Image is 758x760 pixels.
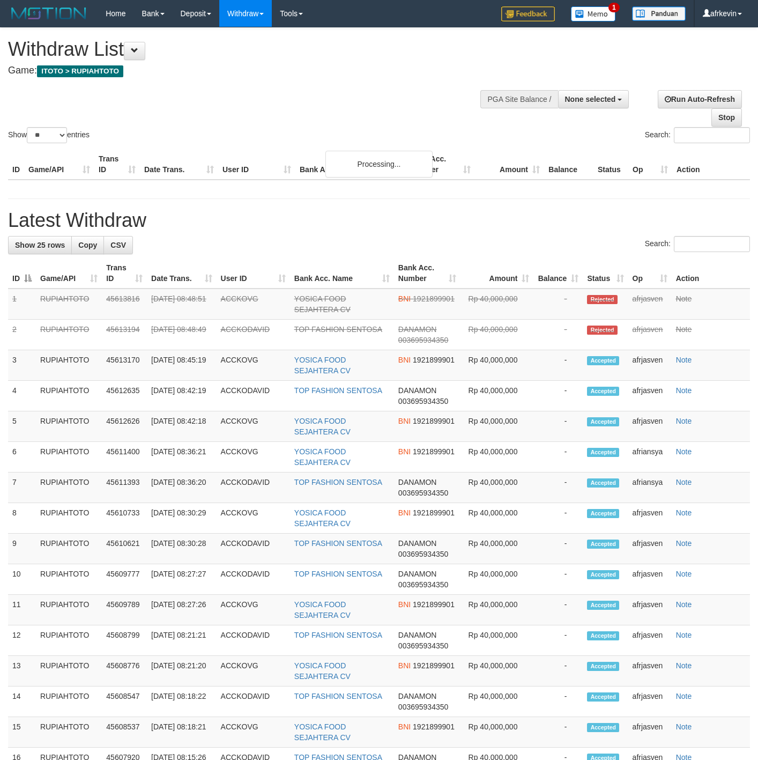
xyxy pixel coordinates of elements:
[27,127,67,143] select: Showentries
[628,381,672,411] td: afrjasven
[628,687,672,717] td: afrjasven
[110,241,126,249] span: CSV
[460,473,533,503] td: Rp 40,000,000
[533,625,583,656] td: -
[102,411,147,442] td: 45612626
[398,478,437,486] span: DANAMON
[645,236,750,252] label: Search:
[676,294,692,303] a: Note
[571,6,616,21] img: Button%20Memo.svg
[398,631,437,639] span: DANAMON
[24,149,94,180] th: Game/API
[628,258,672,289] th: Op: activate to sort column ascending
[533,381,583,411] td: -
[460,687,533,717] td: Rp 40,000,000
[102,717,147,748] td: 45608537
[460,381,533,411] td: Rp 40,000,000
[632,6,686,21] img: panduan.png
[147,411,217,442] td: [DATE] 08:42:18
[413,661,455,670] span: Copy 1921899901 to clipboard
[8,687,36,717] td: 14
[8,717,36,748] td: 15
[398,294,411,303] span: BNI
[544,149,593,180] th: Balance
[217,258,290,289] th: User ID: activate to sort column ascending
[533,503,583,534] td: -
[8,210,750,231] h1: Latest Withdraw
[672,258,750,289] th: Action
[587,662,619,671] span: Accepted
[460,411,533,442] td: Rp 40,000,000
[676,356,692,364] a: Note
[587,723,619,732] span: Accepted
[587,387,619,396] span: Accepted
[295,149,406,180] th: Bank Acc. Name
[294,447,351,467] a: YOSICA FOOD SEJAHTERA CV
[217,564,290,595] td: ACCKODAVID
[413,356,455,364] span: Copy 1921899901 to clipboard
[587,631,619,640] span: Accepted
[8,656,36,687] td: 13
[147,595,217,625] td: [DATE] 08:27:26
[460,717,533,748] td: Rp 40,000,000
[398,508,411,517] span: BNI
[460,320,533,350] td: Rp 40,000,000
[102,625,147,656] td: 45608799
[398,447,411,456] span: BNI
[217,381,290,411] td: ACCKODAVID
[147,625,217,656] td: [DATE] 08:21:21
[147,258,217,289] th: Date Trans.: activate to sort column ascending
[8,39,495,60] h1: Withdraw List
[398,397,448,405] span: Copy 003695934350 to clipboard
[217,656,290,687] td: ACCKOVG
[217,595,290,625] td: ACCKOVG
[8,534,36,564] td: 9
[147,320,217,350] td: [DATE] 08:48:49
[587,478,619,488] span: Accepted
[587,540,619,549] span: Accepted
[36,503,102,534] td: RUPIAHTOTO
[8,350,36,381] td: 3
[8,473,36,503] td: 7
[674,236,750,252] input: Search:
[676,692,692,700] a: Note
[587,509,619,518] span: Accepted
[147,687,217,717] td: [DATE] 08:18:22
[36,381,102,411] td: RUPIAHTOTO
[628,503,672,534] td: afrjasven
[36,687,102,717] td: RUPIAHTOTO
[460,656,533,687] td: Rp 40,000,000
[36,258,102,289] th: Game/API: activate to sort column ascending
[8,320,36,350] td: 2
[460,503,533,534] td: Rp 40,000,000
[533,687,583,717] td: -
[102,381,147,411] td: 45612635
[398,661,411,670] span: BNI
[294,478,382,486] a: TOP FASHION SENTOSA
[565,95,616,104] span: None selected
[36,534,102,564] td: RUPIAHTOTO
[628,442,672,473] td: afriansya
[628,411,672,442] td: afrjasven
[8,65,495,76] h4: Game:
[398,386,437,395] span: DANAMON
[413,294,455,303] span: Copy 1921899901 to clipboard
[217,320,290,350] td: ACCKODAVID
[8,289,36,320] td: 1
[140,149,218,180] th: Date Trans.
[460,442,533,473] td: Rp 40,000,000
[587,692,619,702] span: Accepted
[587,295,617,304] span: Rejected
[394,258,461,289] th: Bank Acc. Number: activate to sort column ascending
[294,417,351,436] a: YOSICA FOOD SEJAHTERA CV
[460,289,533,320] td: Rp 40,000,000
[217,503,290,534] td: ACCKOVG
[36,473,102,503] td: RUPIAHTOTO
[147,503,217,534] td: [DATE] 08:30:29
[413,600,455,609] span: Copy 1921899901 to clipboard
[676,447,692,456] a: Note
[460,625,533,656] td: Rp 40,000,000
[147,656,217,687] td: [DATE] 08:21:20
[102,350,147,381] td: 45613170
[413,417,455,425] span: Copy 1921899901 to clipboard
